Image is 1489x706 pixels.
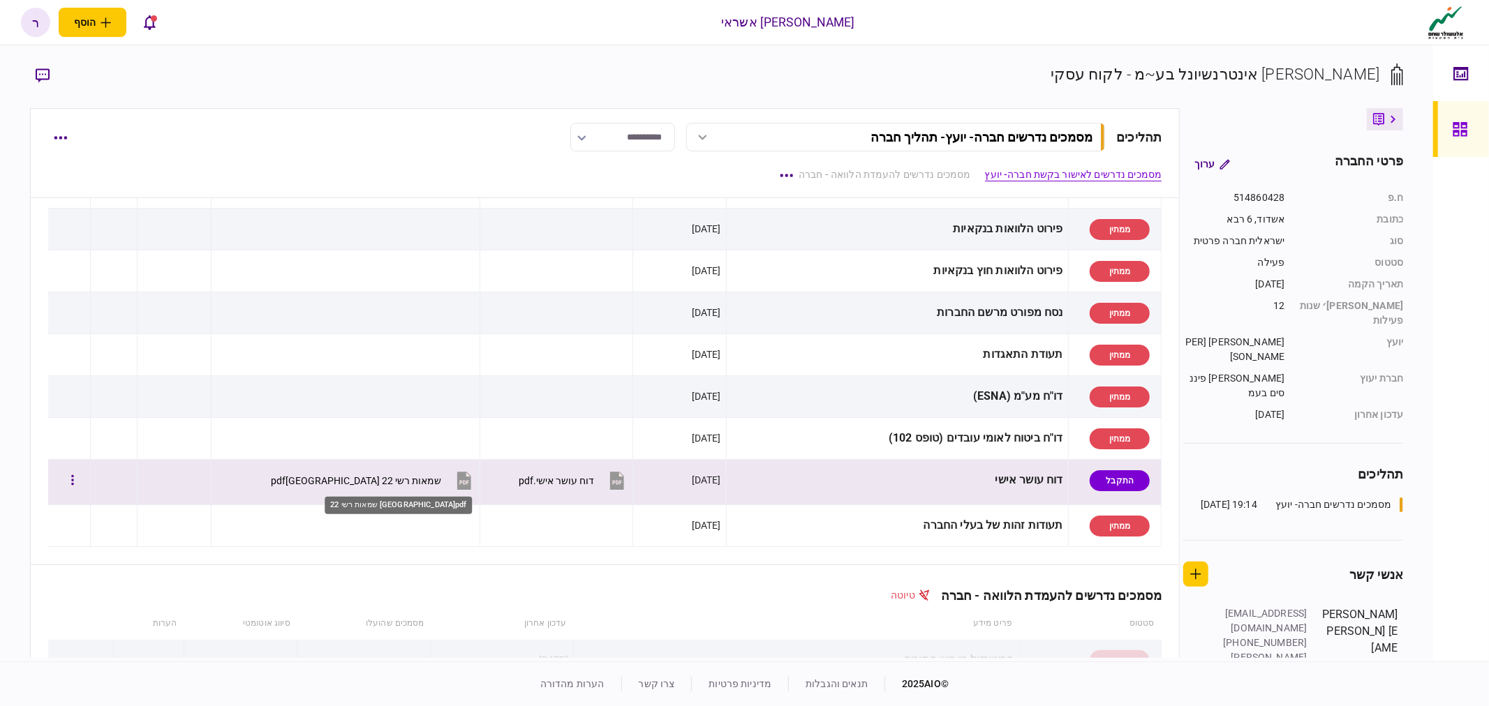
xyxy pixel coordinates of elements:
div: [DATE] [1183,407,1284,422]
div: [PERSON_NAME] אינטרנשיונל בע~מ - לקוח עסקי [1051,63,1380,86]
a: תנאים והגבלות [806,678,868,689]
div: טיוטה [1090,650,1150,671]
div: אנשי קשר [1349,565,1403,584]
div: תעודות זהות של בעלי החברה [732,510,1063,541]
div: [EMAIL_ADDRESS][DOMAIN_NAME] [1216,606,1307,636]
div: [DATE] [692,222,721,236]
div: מסמכים נדרשים להעמדת הלוואה - חברה [930,588,1162,603]
div: [DATE] [692,518,721,532]
div: [PERSON_NAME] פיננסים בעמ [1216,650,1307,679]
div: נסח מפורט מרשם החברות [732,297,1063,329]
th: עדכון אחרון [431,608,574,640]
div: דו"ח מע"מ (ESNA) [732,381,1063,412]
button: ר [21,8,50,37]
div: [DATE] [692,389,721,403]
div: [PERSON_NAME] אשראי [721,13,855,31]
div: ממתין [1090,261,1150,282]
div: פעילה [1183,255,1284,270]
div: אשדוד, 6 רבא [1183,212,1284,227]
div: דוח עושר אישי [732,465,1063,496]
button: פתח רשימת התראות [135,8,164,37]
div: 19:14 [DATE] [1201,497,1257,512]
th: סטטוס [1019,608,1162,640]
div: עדכון אחרון [1298,407,1403,422]
div: [DATE] [692,264,721,278]
div: טיוטה [891,588,930,603]
div: מסמכים נדרשים חברה- יועץ - תהליך חברה [871,130,1092,144]
a: מסמכים נדרשים להעמדת הלוואה - חברה [799,167,970,182]
div: 12 [1183,299,1284,328]
div: מסמכים נדרשים חברה- יועץ [1275,497,1391,512]
div: ממתין [1090,345,1150,366]
div: [DATE] [692,347,721,361]
a: צרו קשר [639,678,675,689]
div: ח.פ [1298,190,1403,205]
div: ממתין [1090,386,1150,407]
div: [DATE] [692,473,721,487]
div: ממתין [1090,219,1150,240]
th: סיווג אוטומטי [184,608,297,640]
div: פירוט הלוואות בנקאיות [732,213,1063,245]
th: פריט מידע [573,608,1019,640]
a: מסמכים נדרשים חברה- יועץ19:14 [DATE] [1201,497,1403,512]
div: תעודת התאגדות [732,339,1063,370]
div: דוח עושר אישי.pdf [519,475,594,486]
div: שמאות רשי 22 [GEOGRAPHIC_DATA]pdf [325,497,472,514]
div: פרטי החברה [1335,151,1403,176]
div: [PERSON_NAME]׳ שנות פעילות [1298,299,1403,328]
a: מסמכים נדרשים לאישור בקשת חברה- יועץ [985,167,1162,182]
div: יועץ [1298,335,1403,364]
div: [DATE] [692,431,721,445]
button: פתח תפריט להוספת לקוח [59,8,126,37]
div: פירוט הלוואות חוץ בנקאיות [732,255,1063,287]
div: סוג [1298,234,1403,248]
div: חברת יעוץ [1298,371,1403,400]
a: מדיניות פרטיות [709,678,771,689]
div: כתובת [1298,212,1403,227]
div: © 2025 AIO [884,677,949,691]
div: תאריך הקמה [1298,277,1403,292]
div: שמאות רשי 22 ירושלים.pdf [271,475,441,486]
div: [DATE] [692,306,721,320]
div: 514860428 [1183,190,1284,205]
div: [DATE] [539,653,568,667]
a: הערות מהדורה [540,678,605,689]
div: ממתין [1090,303,1150,324]
div: [PERSON_NAME] פיננסים בעמ [1183,371,1284,400]
th: מסמכים שהועלו [297,608,431,640]
div: ממתין [1090,428,1150,449]
img: client company logo [1425,5,1467,40]
button: שמאות רשי 22 ירושלים.pdf [271,465,475,496]
button: מסמכים נדרשים חברה- יועץ- תהליך חברה [686,123,1105,151]
div: פרוטוקול מורשי חתימה [579,645,1014,676]
div: [PHONE_NUMBER] [1216,636,1307,650]
div: סטטוס [1298,255,1403,270]
div: תהליכים [1183,465,1403,483]
button: ערוך [1183,151,1241,176]
th: הערות [113,608,184,640]
div: [PERSON_NAME] [PERSON_NAME] [1183,335,1284,364]
div: תהליכים [1116,128,1162,147]
div: התקבל [1090,470,1150,491]
div: דו"ח ביטוח לאומי עובדים (טופס 102) [732,423,1063,454]
button: דוח עושר אישי.pdf [519,465,628,496]
div: ישראלית חברה פרטית [1183,234,1284,248]
div: [DATE] [1183,277,1284,292]
div: ממתין [1090,516,1150,536]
